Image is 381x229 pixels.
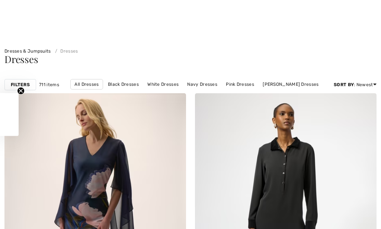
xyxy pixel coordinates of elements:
[334,82,354,87] strong: Sort By
[222,79,258,89] a: Pink Dresses
[17,87,25,95] button: Close teaser
[104,79,143,89] a: Black Dresses
[4,48,51,54] a: Dresses & Jumpsuits
[144,79,182,89] a: White Dresses
[52,48,78,54] a: Dresses
[4,53,38,66] span: Dresses
[126,90,189,99] a: [PERSON_NAME] Dresses
[183,79,221,89] a: Navy Dresses
[190,90,228,99] a: Long Dresses
[70,79,103,90] a: All Dresses
[39,81,59,88] span: 711 items
[259,79,322,89] a: [PERSON_NAME] Dresses
[11,81,30,88] strong: Filters
[334,81,377,88] div: : Newest
[229,90,267,99] a: Short Dresses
